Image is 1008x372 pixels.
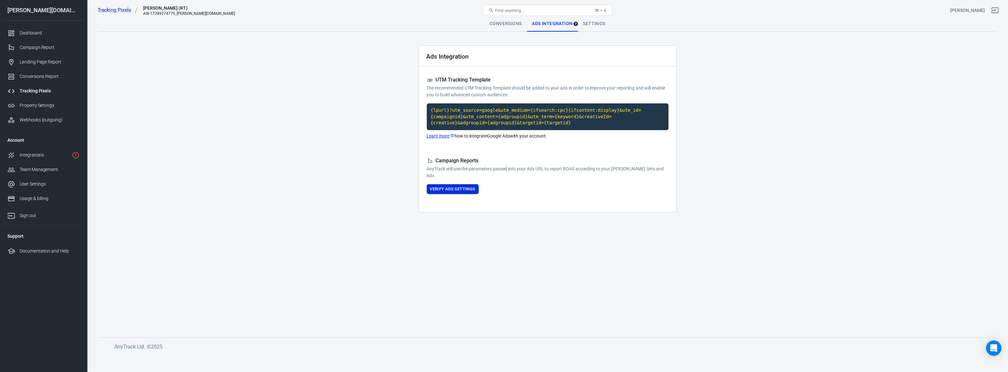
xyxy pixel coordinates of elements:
div: Property Settings [20,102,80,109]
h5: UTM Tracking Template [427,77,669,83]
div: BuyersReviews (RT) [143,5,208,11]
div: [PERSON_NAME][DOMAIN_NAME] [2,7,85,13]
a: Dashboard [2,26,85,40]
div: Usage & billing [20,195,80,202]
a: Tracking Pixels [2,84,85,98]
a: Campaign Report [2,40,85,55]
div: Conversions [484,16,527,32]
div: Webhooks (outgoing) [20,117,80,123]
button: Find anything...⌘ + K [483,5,612,16]
div: Dashboard [20,30,80,36]
a: Conversions Report [2,69,85,84]
li: Account [2,132,85,148]
div: ⌘ + K [595,8,607,13]
li: Support [2,228,85,244]
a: Landing Page Report [2,55,85,69]
svg: 3 networks not verified yet [72,151,80,159]
div: Documentation and Help [20,248,80,254]
a: User Settings [2,177,85,191]
h5: Campaign Reports [427,157,669,164]
code: Click to copy [427,103,669,130]
div: Campaign Report [20,44,80,51]
a: Usage & billing [2,191,85,206]
div: Landing Page Report [20,59,80,65]
div: AW-17389274779, buyersreviews.com [143,11,235,16]
p: how to integrate Google Ads with your account. [427,133,669,139]
div: User Settings [20,181,80,187]
h2: Ads Integration [426,53,469,60]
a: Sign out [987,3,1003,18]
a: Tracking Pixels [98,7,138,14]
div: Open Intercom Messenger [986,340,1002,356]
div: Conversions Report [20,73,80,80]
div: Ads Integration [527,16,578,32]
a: Webhooks (outgoing) [2,113,85,127]
div: Team Management [20,166,80,173]
div: Settings [578,16,611,32]
h6: AnyTrack Ltd. © 2025 [114,343,598,351]
div: Tracking Pixels [20,88,80,94]
div: Sign out [20,212,80,219]
div: Integrations [20,152,69,158]
button: Verify Ads Settings [427,184,479,194]
div: Account id: lNslYyse [951,7,985,14]
a: Integrations [2,148,85,162]
p: The recommended UTM Tracking Template should be added to your ads in order to improve your report... [427,85,669,98]
a: Property Settings [2,98,85,113]
p: AnyTrack will use the parameters passed into your Ads URL to report ROAS according to your [PERSO... [427,166,669,179]
div: Tooltip anchor [573,21,579,27]
span: Find anything... [495,8,524,13]
a: Learn more [427,133,455,139]
a: Sign out [2,206,85,223]
a: Team Management [2,162,85,177]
